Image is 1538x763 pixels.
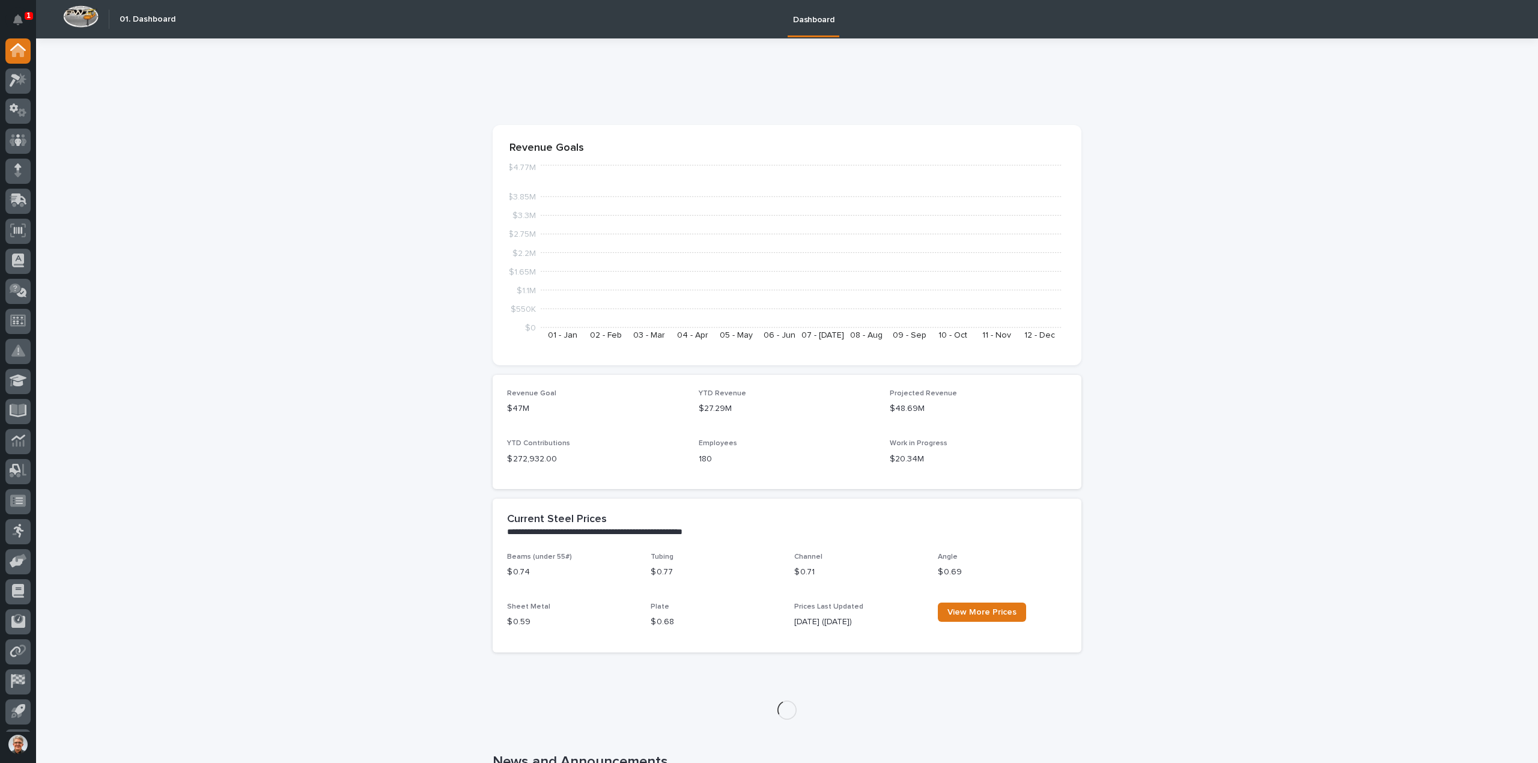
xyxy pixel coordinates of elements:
text: 09 - Sep [893,331,926,339]
tspan: $0 [525,324,536,332]
span: Beams (under 55#) [507,553,572,561]
p: $ 0.71 [794,566,923,579]
p: $ 0.69 [938,566,1067,579]
span: Revenue Goal [507,390,556,397]
text: 08 - Aug [850,331,883,339]
p: $ 272,932.00 [507,453,684,466]
span: Projected Revenue [890,390,957,397]
tspan: $4.77M [508,163,536,172]
button: Notifications [5,7,31,32]
span: View More Prices [947,608,1017,616]
text: 04 - Apr [677,331,708,339]
span: Angle [938,553,958,561]
button: users-avatar [5,732,31,757]
text: 03 - Mar [633,331,665,339]
tspan: $1.1M [517,286,536,294]
span: Work in Progress [890,440,947,447]
h2: 01. Dashboard [120,14,175,25]
tspan: $3.85M [508,193,536,201]
text: 06 - Jun [764,331,795,339]
tspan: $2.75M [508,230,536,239]
text: 12 - Dec [1024,331,1055,339]
a: View More Prices [938,603,1026,622]
div: Notifications1 [15,14,31,34]
tspan: $2.2M [512,249,536,257]
span: YTD Revenue [699,390,746,397]
p: $ 0.68 [651,616,780,628]
p: $48.69M [890,403,1067,415]
span: Plate [651,603,669,610]
p: $ 0.59 [507,616,636,628]
p: $47M [507,403,684,415]
text: 10 - Oct [938,331,967,339]
p: Revenue Goals [509,142,1065,155]
p: 180 [699,453,876,466]
p: $27.29M [699,403,876,415]
text: 01 - Jan [548,331,577,339]
p: [DATE] ([DATE]) [794,616,923,628]
h2: Current Steel Prices [507,513,607,526]
tspan: $1.65M [509,267,536,276]
text: 02 - Feb [590,331,622,339]
span: YTD Contributions [507,440,570,447]
p: $20.34M [890,453,1067,466]
p: $ 0.77 [651,566,780,579]
text: 05 - May [720,331,753,339]
img: Workspace Logo [63,5,99,28]
span: Prices Last Updated [794,603,863,610]
span: Channel [794,553,822,561]
text: 07 - [DATE] [801,331,844,339]
tspan: $3.3M [512,211,536,220]
span: Tubing [651,553,673,561]
span: Sheet Metal [507,603,550,610]
tspan: $550K [511,305,536,313]
text: 11 - Nov [982,331,1011,339]
p: $ 0.74 [507,566,636,579]
span: Employees [699,440,737,447]
p: 1 [26,11,31,20]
